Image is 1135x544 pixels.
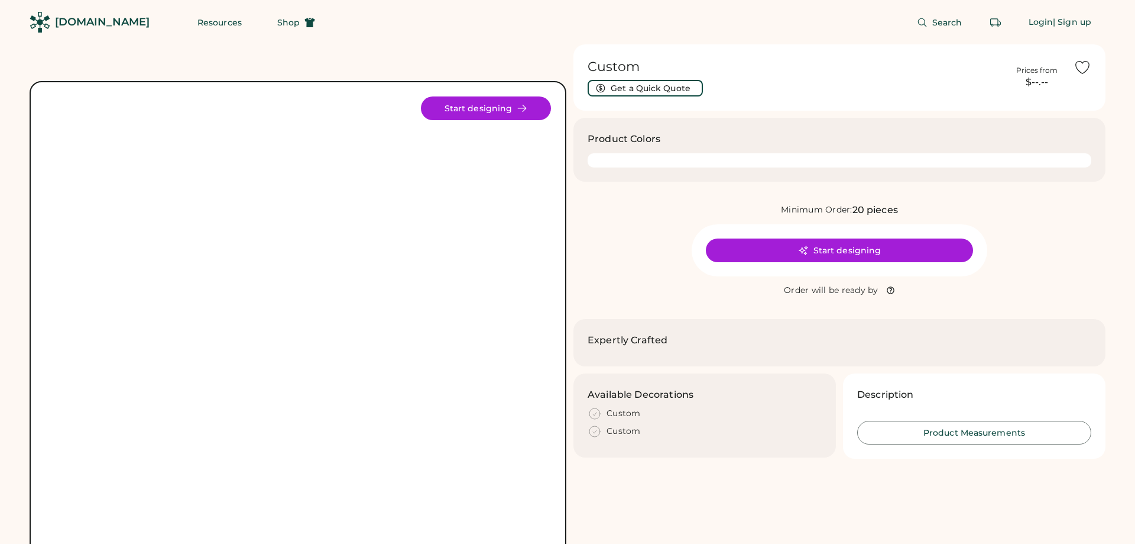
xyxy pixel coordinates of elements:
button: Retrieve an order [984,11,1007,34]
div: Login [1029,17,1053,28]
button: Get a Quick Quote [588,80,703,96]
h3: Description [857,388,914,402]
div: Custom [607,408,641,420]
div: Order will be ready by [784,285,878,297]
div: | Sign up [1053,17,1091,28]
div: [DOMAIN_NAME] [55,15,150,30]
h3: Product Colors [588,132,660,146]
img: Rendered Logo - Screens [30,12,50,33]
button: Resources [183,11,256,34]
div: $--.-- [1007,75,1066,89]
div: Custom [607,426,641,437]
button: Start designing [706,239,973,262]
h3: Available Decorations [588,388,693,402]
button: Product Measurements [857,421,1091,445]
button: Shop [263,11,329,34]
div: Minimum Order: [781,204,852,216]
div: Prices from [1016,66,1058,75]
h2: Expertly Crafted [588,333,667,347]
span: Search [932,18,962,27]
span: Shop [277,18,300,27]
div: 20 pieces [852,203,898,217]
button: Search [903,11,977,34]
button: Start designing [421,96,551,120]
h1: Custom [588,59,1000,75]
